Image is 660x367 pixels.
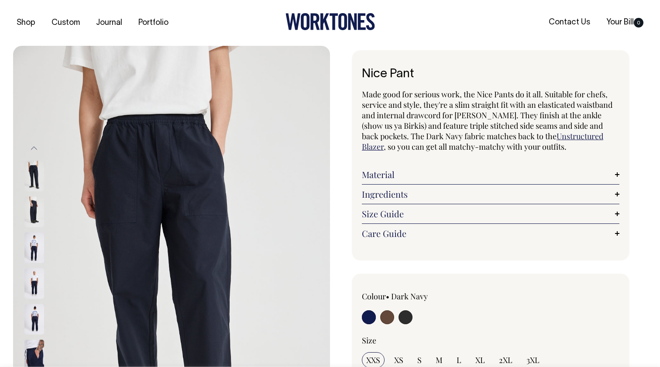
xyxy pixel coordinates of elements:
span: XXS [366,355,380,365]
span: Made good for serious work, the Nice Pants do it all. Suitable for chefs, service and style, they... [362,89,612,141]
div: Size [362,335,619,346]
a: Size Guide [362,209,619,219]
span: XL [475,355,485,365]
a: Portfolio [135,16,172,30]
span: 0 [634,18,643,27]
label: Dark Navy [391,291,428,302]
div: Colour [362,291,465,302]
a: Shop [13,16,39,30]
a: Care Guide [362,228,619,239]
span: M [436,355,443,365]
img: dark-navy [24,268,44,298]
a: Ingredients [362,189,619,199]
span: L [457,355,461,365]
span: , so you can get all matchy-matchy with your outfits. [384,141,567,152]
span: XS [394,355,403,365]
a: Contact Us [545,15,594,30]
a: Your Bill0 [603,15,647,30]
button: Previous [27,139,41,158]
img: dark-navy [24,161,44,191]
a: Material [362,169,619,180]
h1: Nice Pant [362,68,619,81]
img: dark-navy [24,196,44,227]
a: Journal [93,16,126,30]
a: Unstructured Blazer [362,131,603,152]
a: Custom [48,16,83,30]
img: dark-navy [24,232,44,263]
span: S [417,355,422,365]
span: • [386,291,389,302]
img: dark-navy [24,304,44,334]
span: 2XL [499,355,512,365]
span: 3XL [526,355,540,365]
